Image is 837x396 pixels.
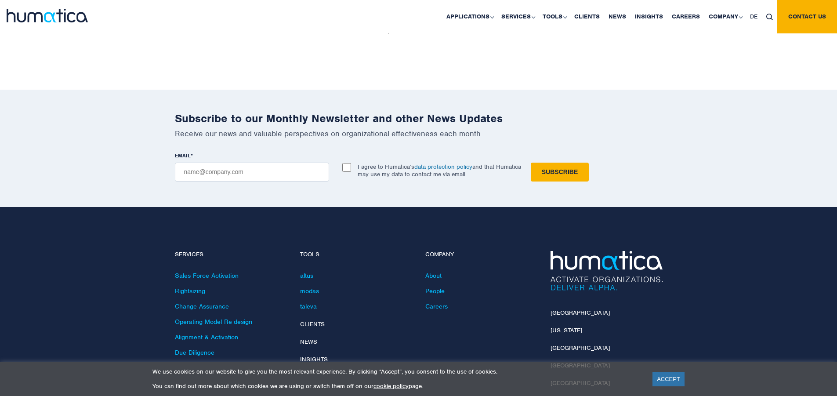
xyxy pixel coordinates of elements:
a: [GEOGRAPHIC_DATA] [551,344,610,352]
a: Operating Model Re-design [175,318,252,326]
a: Insights [300,356,328,363]
a: News [300,338,317,345]
img: search_icon [766,14,773,20]
span: DE [750,13,757,20]
a: Rightsizing [175,287,205,295]
a: People [425,287,445,295]
a: About [425,272,442,280]
a: cookie policy [373,382,409,390]
input: I agree to Humatica’sdata protection policyand that Humatica may use my data to contact me via em... [342,163,351,172]
input: name@company.com [175,163,329,182]
img: Humatica [551,251,663,291]
p: I agree to Humatica’s and that Humatica may use my data to contact me via email. [358,163,521,178]
a: taleva [300,302,317,310]
p: We use cookies on our website to give you the most relevant experience. By clicking “Accept”, you... [152,368,641,375]
input: Subscribe [531,163,589,182]
a: altus [300,272,313,280]
span: EMAIL [175,152,191,159]
a: Change Assurance [175,302,229,310]
a: Careers [425,302,448,310]
a: Sales Force Activation [175,272,239,280]
a: modas [300,287,319,295]
p: You can find out more about which cookies we are using or switch them off on our page. [152,382,641,390]
a: Alignment & Activation [175,333,238,341]
a: data protection policy [414,163,472,171]
p: Receive our news and valuable perspectives on organizational effectiveness each month. [175,129,663,138]
a: Clients [300,320,325,328]
a: ACCEPT [652,372,685,386]
img: logo [7,9,88,22]
h4: Tools [300,251,412,258]
a: Due Diligence [175,349,214,356]
h4: Services [175,251,287,258]
h4: Company [425,251,537,258]
a: [US_STATE] [551,327,582,334]
h2: Subscribe to our Monthly Newsletter and other News Updates [175,112,663,125]
a: [GEOGRAPHIC_DATA] [551,309,610,316]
